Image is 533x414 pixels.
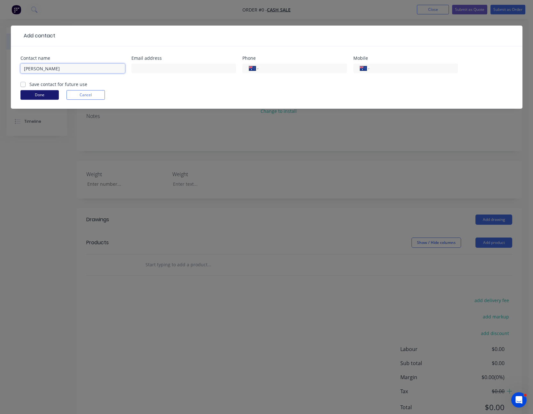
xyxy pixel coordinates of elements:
button: Cancel [67,90,105,100]
div: Add contact [20,32,55,40]
label: Save contact for future use [29,81,87,88]
iframe: Intercom live chat [511,392,527,408]
div: Contact name [20,56,125,60]
div: Phone [242,56,347,60]
button: Done [20,90,59,100]
div: Mobile [353,56,458,60]
div: Email address [131,56,236,60]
